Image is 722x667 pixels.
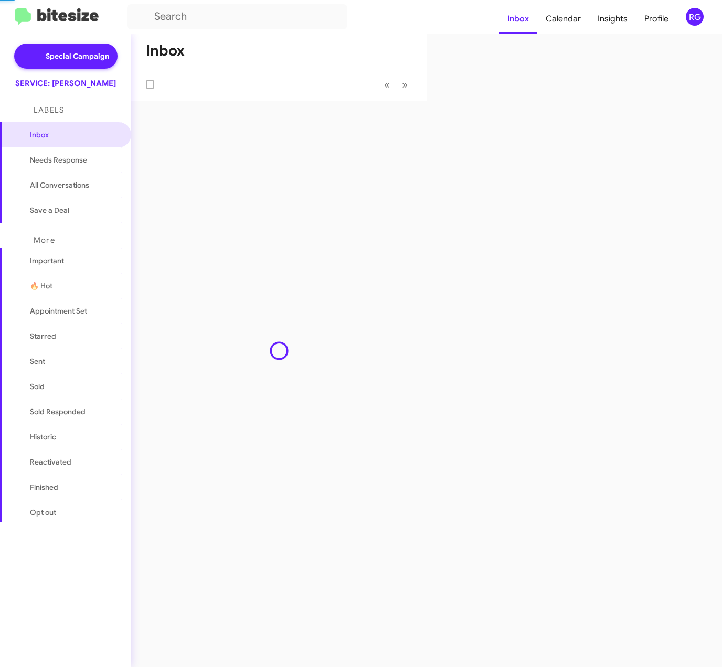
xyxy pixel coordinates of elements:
span: Labels [34,105,64,115]
h1: Inbox [146,42,185,59]
a: Inbox [499,4,537,34]
a: Special Campaign [14,44,118,69]
span: » [402,78,408,91]
span: Save a Deal [30,205,69,216]
button: Next [396,74,414,95]
span: More [34,235,55,245]
a: Insights [589,4,636,34]
span: Starred [30,331,56,341]
span: Important [30,255,119,266]
span: Appointment Set [30,306,87,316]
span: Inbox [30,130,119,140]
span: 🔥 Hot [30,281,52,291]
div: SERVICE: [PERSON_NAME] [15,78,116,89]
span: Needs Response [30,155,119,165]
span: All Conversations [30,180,89,190]
span: Finished [30,482,58,492]
div: RG [686,8,704,26]
span: Historic [30,432,56,442]
a: Calendar [537,4,589,34]
span: Sent [30,356,45,367]
span: Sold Responded [30,406,86,417]
span: Sold [30,381,45,392]
nav: Page navigation example [378,74,414,95]
input: Search [127,4,347,29]
span: Reactivated [30,457,71,467]
a: Profile [636,4,677,34]
button: Previous [378,74,396,95]
button: RG [677,8,710,26]
span: « [384,78,390,91]
span: Opt out [30,507,56,518]
span: Special Campaign [46,51,109,61]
